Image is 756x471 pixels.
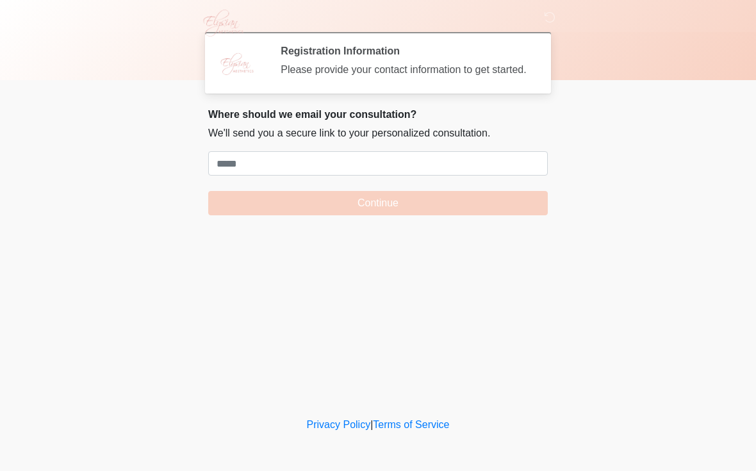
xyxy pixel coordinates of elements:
h2: Registration Information [281,45,529,57]
img: Elysian Aesthetics Logo [195,10,249,37]
img: Agent Avatar [218,45,256,83]
a: | [370,419,373,430]
h2: Where should we email your consultation? [208,108,548,120]
a: Terms of Service [373,419,449,430]
a: Privacy Policy [307,419,371,430]
button: Continue [208,191,548,215]
div: Please provide your contact information to get started. [281,62,529,78]
p: We'll send you a secure link to your personalized consultation. [208,126,548,141]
